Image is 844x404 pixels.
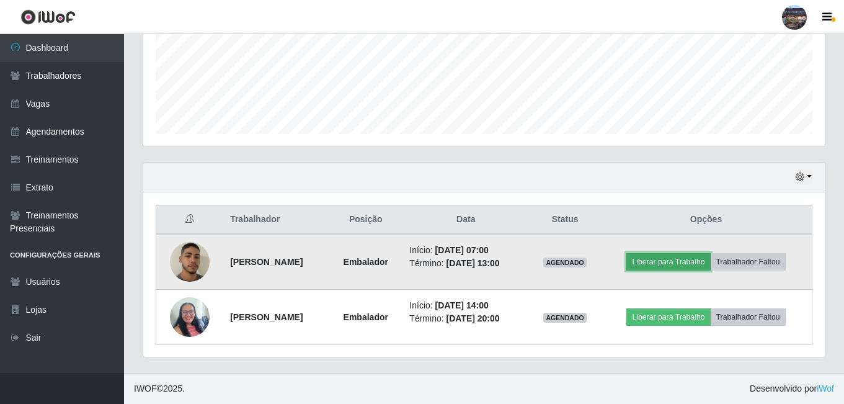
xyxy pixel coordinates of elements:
span: © 2025 . [134,382,185,395]
li: Término: [409,312,522,325]
time: [DATE] 20:00 [446,313,499,323]
img: CoreUI Logo [20,9,76,25]
img: 1753212291026.jpeg [170,290,210,343]
button: Trabalhador Faltou [711,253,786,271]
button: Trabalhador Faltou [711,308,786,326]
th: Status [530,205,600,235]
span: Desenvolvido por [750,382,834,395]
li: Início: [409,244,522,257]
th: Data [402,205,530,235]
time: [DATE] 13:00 [446,258,499,268]
time: [DATE] 07:00 [435,245,489,255]
li: Término: [409,257,522,270]
th: Posição [329,205,402,235]
button: Liberar para Trabalho [626,308,710,326]
span: IWOF [134,384,157,393]
strong: [PERSON_NAME] [230,257,303,267]
span: AGENDADO [543,258,587,267]
strong: Embalador [344,257,388,267]
th: Trabalhador [223,205,329,235]
li: Início: [409,299,522,312]
button: Liberar para Trabalho [626,253,710,271]
a: iWof [817,384,834,393]
img: 1749859968121.jpeg [170,227,210,297]
span: AGENDADO [543,313,587,323]
strong: Embalador [344,312,388,322]
strong: [PERSON_NAME] [230,312,303,322]
th: Opções [600,205,812,235]
time: [DATE] 14:00 [435,300,489,310]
